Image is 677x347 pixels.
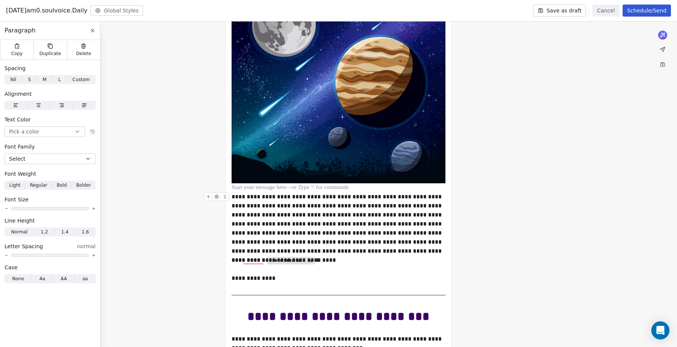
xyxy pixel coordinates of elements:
[5,217,35,224] span: Line Height
[73,76,90,83] span: Custom
[5,116,31,123] span: Text Color
[58,76,61,83] span: L
[651,321,669,339] div: Open Intercom Messenger
[9,155,25,163] span: Select
[30,182,47,189] span: Regular
[76,51,91,57] span: Delete
[39,51,61,57] span: Duplicate
[43,76,46,83] span: M
[11,51,23,57] span: Copy
[28,76,31,83] span: S
[82,229,89,235] span: 1.6
[10,76,16,83] span: Nil
[5,143,35,150] span: Font Family
[77,243,96,250] span: normal
[76,182,91,189] span: Bolder
[57,182,67,189] span: Bold
[6,6,87,15] span: [DATE]am0.soulvoice.Daily
[9,182,20,189] span: Light
[82,275,88,282] span: aa
[5,26,36,35] span: Paragraph
[5,243,43,250] span: Letter Spacing
[5,264,17,271] span: Case
[39,275,45,282] span: Aa
[5,64,26,72] span: Spacing
[533,5,586,17] button: Save as draft
[5,170,36,178] span: Font Weight
[60,275,67,282] span: AA
[592,5,619,17] button: Cancel
[90,5,143,16] button: Global Styles
[5,126,85,137] button: Pick a color
[623,5,671,17] button: Schedule/Send
[11,229,27,235] span: Normal
[5,90,32,98] span: Alignment
[12,275,24,282] span: None
[61,229,68,235] span: 1.4
[41,229,48,235] span: 1.2
[5,196,29,203] span: Font Size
